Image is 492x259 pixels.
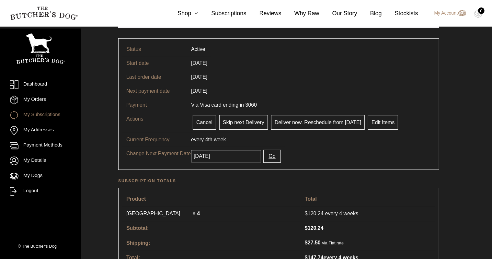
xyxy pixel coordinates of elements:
a: Subscriptions [198,9,246,18]
span: $ [305,211,308,216]
a: My Orders [10,96,71,104]
span: week [214,137,226,142]
a: Stockists [382,9,418,18]
a: Payment Methods [10,141,71,150]
a: My Dogs [10,172,71,181]
th: Shipping: [122,236,300,250]
a: Deliver now. Reschedule from [DATE] [271,115,365,130]
td: Actions [122,112,187,133]
th: Product [122,192,300,206]
p: Change Next Payment Date [126,150,191,158]
a: Reviews [246,9,281,18]
button: Go [263,150,280,163]
a: Edit Items [368,115,398,130]
td: Payment [122,98,187,112]
small: via Flat rate [322,241,344,245]
img: TBD_Cart-Empty.png [474,10,482,18]
td: Status [122,42,187,56]
a: Logout [10,187,71,196]
td: every 4 weeks [301,206,435,220]
td: Active [187,42,209,56]
span: 120.24 [305,225,324,231]
td: Start date [122,56,187,70]
div: 0 [478,7,485,14]
th: Total [301,192,435,206]
a: Why Raw [281,9,319,18]
td: Next payment date [122,84,187,98]
img: TBD_Portrait_Logo_White.png [16,33,65,64]
span: 120.24 [305,210,325,218]
td: [DATE] [187,56,211,70]
a: Skip next Delivery [219,115,268,130]
td: [DATE] [187,84,211,98]
a: My Subscriptions [10,111,71,120]
a: My Addresses [10,126,71,135]
a: Blog [357,9,382,18]
span: 27.50 [305,240,321,245]
strong: × 4 [192,211,200,216]
span: $ [305,225,308,231]
span: every 4th [191,137,212,142]
span: Via Visa card ending in 3060 [191,102,257,108]
th: Subtotal: [122,221,300,235]
h2: Subscription totals [118,178,439,184]
a: Dashboard [10,80,71,89]
a: Our Story [319,9,357,18]
a: [GEOGRAPHIC_DATA] [126,210,191,218]
p: Current Frequency [126,136,191,144]
span: $ [305,240,308,245]
td: Last order date [122,70,187,84]
a: My Details [10,157,71,165]
a: Shop [165,9,198,18]
a: My Account [428,9,466,17]
a: Cancel [193,115,216,130]
td: [DATE] [187,70,211,84]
